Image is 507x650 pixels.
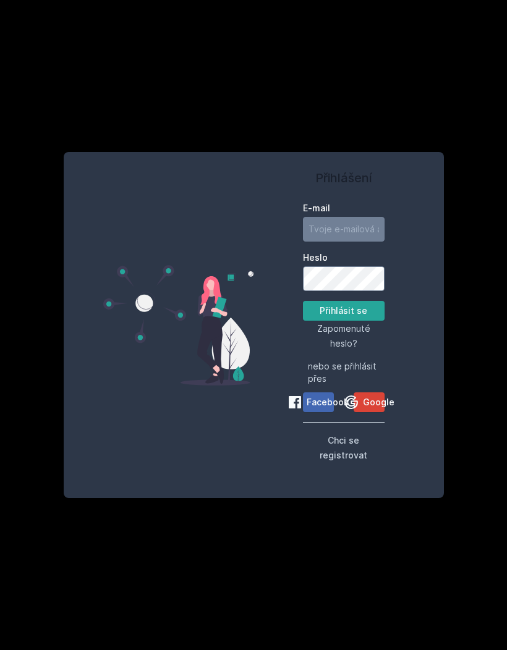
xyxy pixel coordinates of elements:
button: Facebook [303,392,334,412]
button: Google [354,392,385,412]
span: Zapomenuté heslo? [317,323,370,348]
span: Chci se registrovat [320,435,367,460]
span: Facebook [307,396,349,408]
span: Google [363,396,394,408]
h1: Přihlášení [303,169,385,187]
label: Heslo [303,251,385,264]
input: Tvoje e-mailová adresa [303,217,385,242]
button: Chci se registrovat [303,433,385,462]
label: E-mail [303,202,385,214]
button: Přihlásit se [303,301,385,321]
span: nebo se přihlásit přes [308,360,380,385]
